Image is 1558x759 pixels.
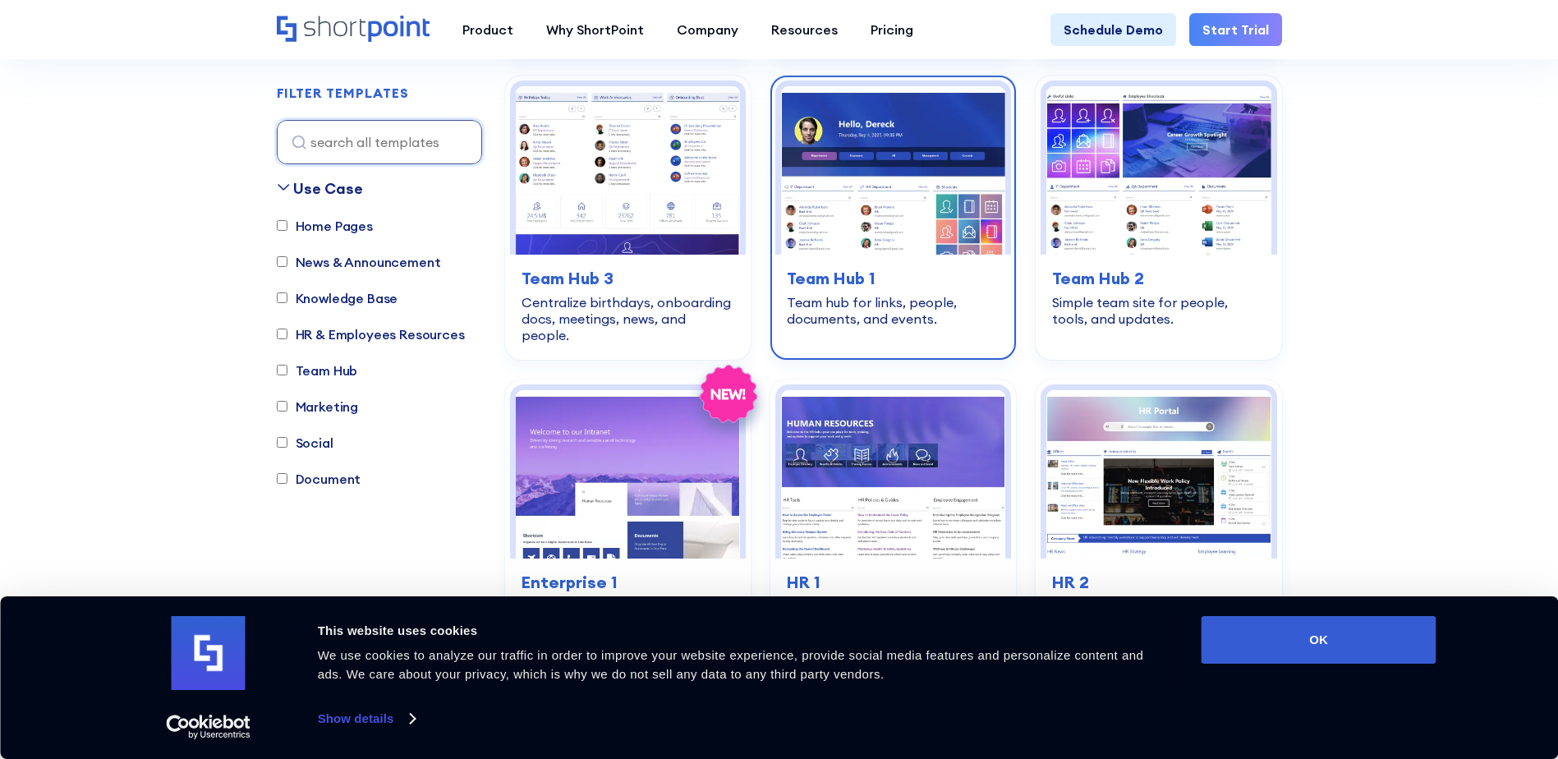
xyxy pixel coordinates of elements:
[318,621,1165,641] div: This website uses cookies
[277,288,398,308] label: Knowledge Base
[505,379,751,647] a: Enterprise 1 – SharePoint Homepage Design: Modern intranet homepage for news, documents, and even...
[277,474,287,485] input: Document
[787,266,1000,291] h3: Team Hub 1
[1052,294,1265,327] div: Simple team site for people, tools, and updates.
[530,13,660,46] a: Why ShortPoint
[660,13,755,46] a: Company
[1052,570,1265,595] h3: HR 2
[1189,13,1282,46] a: Start Trial
[1046,86,1271,255] img: Team Hub 2 – SharePoint Template Team Site: Simple team site for people, tools, and updates.
[522,294,734,343] div: Centralize birthdays, onboarding docs, meetings, news, and people.
[277,216,373,236] label: Home Pages
[446,13,530,46] a: Product
[277,221,287,232] input: Home Pages
[522,266,734,291] h3: Team Hub 3
[516,86,740,255] img: Team Hub 3 – SharePoint Team Site Template: Centralize birthdays, onboarding docs, meetings, news...
[277,120,482,164] input: search all templates
[1052,266,1265,291] h3: Team Hub 2
[277,257,287,268] input: News & Announcement
[277,469,361,489] label: Document
[318,648,1144,681] span: We use cookies to analyze our traffic in order to improve your website experience, provide social...
[1046,390,1271,559] img: HR 2 - HR Intranet Portal: Central HR hub for search, announcements, events, learning.
[1036,379,1281,647] a: HR 2 - HR Intranet Portal: Central HR hub for search, announcements, events, learning.HR 2Central...
[854,13,930,46] a: Pricing
[770,379,1016,647] a: HR 1 – Human Resources Template: Centralize tools, policies, training, engagement, and news.HR 1C...
[516,390,740,559] img: Enterprise 1 – SharePoint Homepage Design: Modern intranet homepage for news, documents, and events.
[770,76,1016,360] a: Team Hub 1 – SharePoint Online Modern Team Site Template: Team hub for links, people, documents, ...
[172,616,246,690] img: logo
[755,13,854,46] a: Resources
[277,433,333,453] label: Social
[277,366,287,376] input: Team Hub
[787,570,1000,595] h3: HR 1
[1202,616,1436,664] button: OK
[277,293,287,304] input: Knowledge Base
[505,76,751,360] a: Team Hub 3 – SharePoint Team Site Template: Centralize birthdays, onboarding docs, meetings, news...
[787,294,1000,327] div: Team hub for links, people, documents, and events.
[871,20,913,39] div: Pricing
[1036,76,1281,360] a: Team Hub 2 – SharePoint Template Team Site: Simple team site for people, tools, and updates.Team ...
[277,252,441,272] label: News & Announcement
[771,20,838,39] div: Resources
[277,87,409,100] div: FILTER TEMPLATES
[781,390,1005,559] img: HR 1 – Human Resources Template: Centralize tools, policies, training, engagement, and news.
[277,361,358,380] label: Team Hub
[277,438,287,448] input: Social
[1050,13,1176,46] a: Schedule Demo
[546,20,644,39] div: Why ShortPoint
[677,20,738,39] div: Company
[462,20,513,39] div: Product
[277,324,465,344] label: HR & Employees Resources
[136,715,280,739] a: Usercentrics Cookiebot - opens in a new window
[277,329,287,340] input: HR & Employees Resources
[522,570,734,595] h3: Enterprise 1
[318,706,415,731] a: Show details
[781,86,1005,255] img: Team Hub 1 – SharePoint Online Modern Team Site Template: Team hub for links, people, documents, ...
[277,16,430,44] a: Home
[277,402,287,412] input: Marketing
[293,177,363,200] div: Use Case
[277,397,359,416] label: Marketing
